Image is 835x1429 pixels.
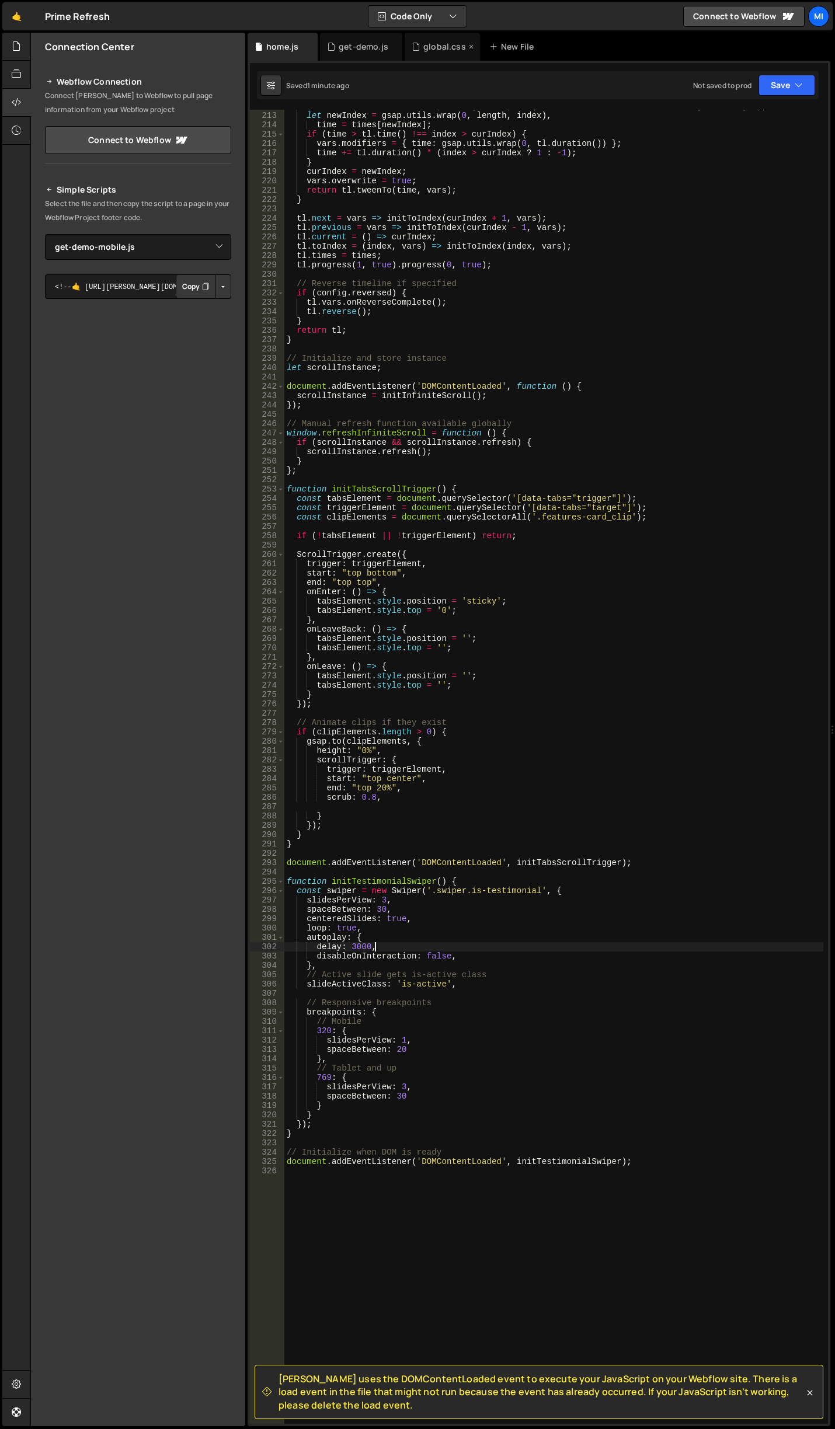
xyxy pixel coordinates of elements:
[250,849,284,858] div: 292
[250,475,284,485] div: 252
[250,727,284,737] div: 279
[250,326,284,335] div: 236
[250,503,284,513] div: 255
[250,410,284,419] div: 245
[45,274,231,299] textarea: <!--🤙 [URL][PERSON_NAME][DOMAIN_NAME]> <script>document.addEventListener("DOMContentLoaded", func...
[250,1045,284,1054] div: 313
[2,2,31,30] a: 🤙
[250,634,284,643] div: 269
[250,755,284,765] div: 282
[307,81,349,90] div: 1 minute ago
[250,428,284,438] div: 247
[250,709,284,718] div: 277
[250,270,284,279] div: 230
[250,905,284,914] div: 298
[45,40,134,53] h2: Connection Center
[250,1017,284,1026] div: 310
[250,830,284,839] div: 290
[45,126,231,154] a: Connect to Webflow
[250,662,284,671] div: 272
[250,260,284,270] div: 229
[693,81,752,90] div: Not saved to prod
[45,89,231,117] p: Connect [PERSON_NAME] to Webflow to pull page information from your Webflow project
[266,41,298,53] div: home.js
[250,811,284,821] div: 288
[250,802,284,811] div: 287
[250,251,284,260] div: 228
[176,274,215,299] button: Copy
[250,998,284,1008] div: 308
[250,382,284,391] div: 242
[250,951,284,961] div: 303
[45,75,231,89] h2: Webflow Connection
[250,970,284,980] div: 305
[176,274,231,299] div: Button group with nested dropdown
[250,130,284,139] div: 215
[250,858,284,867] div: 293
[250,513,284,522] div: 256
[250,1082,284,1092] div: 317
[250,886,284,895] div: 296
[250,550,284,559] div: 260
[339,41,388,53] div: get-demo.js
[250,821,284,830] div: 289
[250,980,284,989] div: 306
[250,1008,284,1017] div: 309
[250,176,284,186] div: 220
[250,606,284,615] div: 266
[250,531,284,541] div: 258
[250,120,284,130] div: 214
[250,158,284,167] div: 218
[250,1073,284,1082] div: 316
[250,1138,284,1148] div: 323
[250,1129,284,1138] div: 322
[250,1110,284,1120] div: 320
[250,867,284,877] div: 294
[489,41,538,53] div: New File
[286,81,349,90] div: Saved
[250,578,284,587] div: 263
[250,1148,284,1157] div: 324
[250,783,284,793] div: 285
[250,167,284,176] div: 219
[250,793,284,802] div: 286
[250,625,284,634] div: 268
[250,1101,284,1110] div: 319
[250,1054,284,1064] div: 314
[250,923,284,933] div: 300
[250,344,284,354] div: 238
[250,765,284,774] div: 283
[683,6,805,27] a: Connect to Webflow
[250,653,284,662] div: 271
[250,1120,284,1129] div: 321
[808,6,829,27] a: Mi
[250,400,284,410] div: 244
[368,6,467,27] button: Code Only
[250,839,284,849] div: 291
[250,139,284,148] div: 216
[250,914,284,923] div: 299
[250,307,284,316] div: 234
[250,111,284,120] div: 213
[250,942,284,951] div: 302
[45,183,231,197] h2: Simple Scripts
[45,318,232,423] iframe: YouTube video player
[250,737,284,746] div: 280
[250,774,284,783] div: 284
[250,242,284,251] div: 227
[250,391,284,400] div: 243
[250,699,284,709] div: 276
[250,447,284,456] div: 249
[250,877,284,886] div: 295
[250,148,284,158] div: 217
[250,961,284,970] div: 304
[250,316,284,326] div: 235
[250,1092,284,1101] div: 318
[250,597,284,606] div: 265
[250,718,284,727] div: 278
[250,354,284,363] div: 239
[250,363,284,372] div: 240
[250,204,284,214] div: 223
[250,1157,284,1166] div: 325
[250,195,284,204] div: 222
